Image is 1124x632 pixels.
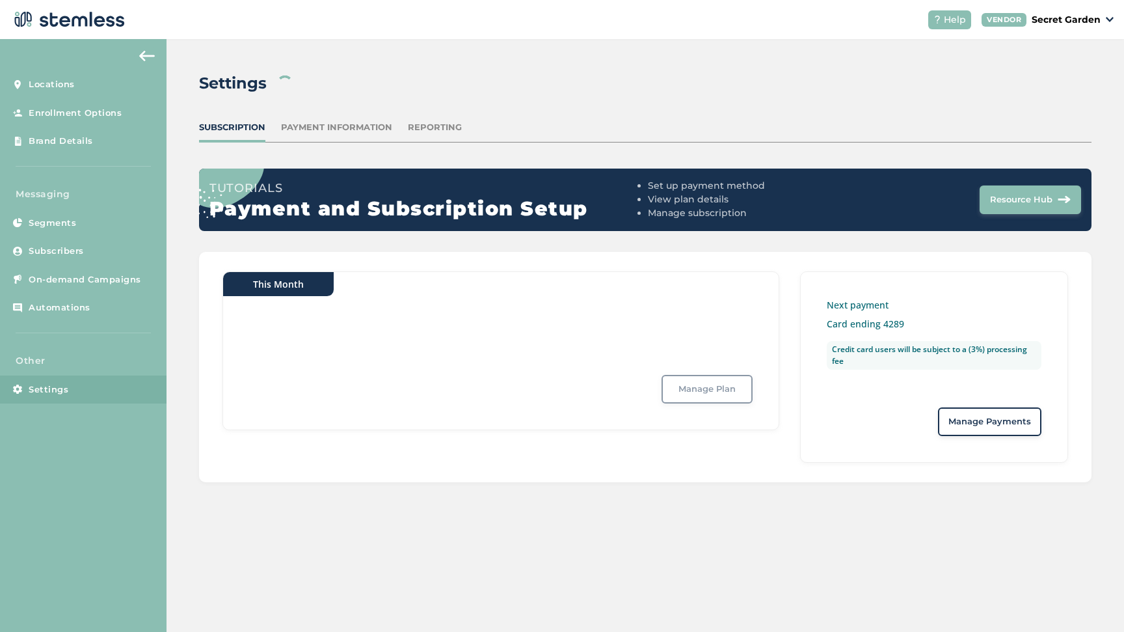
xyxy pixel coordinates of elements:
[29,273,141,286] span: On-demand Campaigns
[980,185,1081,214] button: Resource Hub
[29,245,84,258] span: Subscribers
[648,179,862,193] li: Set up payment method
[209,197,643,221] h2: Payment and Subscription Setup
[199,121,265,134] div: Subscription
[933,16,941,23] img: icon-help-white-03924b79.svg
[1059,570,1124,632] iframe: Chat Widget
[281,121,392,134] div: Payment Information
[827,298,1041,312] p: Next payment
[29,78,75,91] span: Locations
[29,107,122,120] span: Enrollment Options
[648,206,862,220] li: Manage subscription
[948,415,1031,428] span: Manage Payments
[139,51,155,61] img: icon-arrow-back-accent-c549486e.svg
[223,272,334,296] div: This Month
[1032,13,1101,27] p: Secret Garden
[180,124,265,217] img: circle_dots-9438f9e3.svg
[648,193,862,206] li: View plan details
[827,317,1041,331] p: Card ending 4289
[29,217,76,230] span: Segments
[29,383,68,396] span: Settings
[990,193,1052,206] span: Resource Hub
[408,121,462,134] div: Reporting
[199,72,267,95] h2: Settings
[938,407,1041,436] button: Manage Payments
[209,179,643,197] h3: Tutorials
[982,13,1026,27] div: VENDOR
[29,135,93,148] span: Brand Details
[1106,17,1114,22] img: icon_down-arrow-small-66adaf34.svg
[944,13,966,27] span: Help
[827,341,1041,370] label: Credit card users will be subject to a (3%) processing fee
[29,301,90,314] span: Automations
[10,7,125,33] img: logo-dark-0685b13c.svg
